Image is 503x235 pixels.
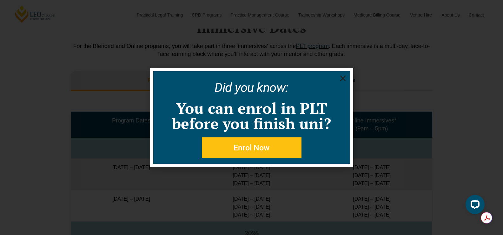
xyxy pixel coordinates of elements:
a: You can enrol in PLT before you finish uni? [172,98,331,134]
a: Enrol Now [202,137,301,158]
a: Close [339,74,347,82]
span: Enrol Now [234,144,270,152]
iframe: LiveChat chat widget [460,192,487,219]
a: Did you know: [215,80,288,95]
